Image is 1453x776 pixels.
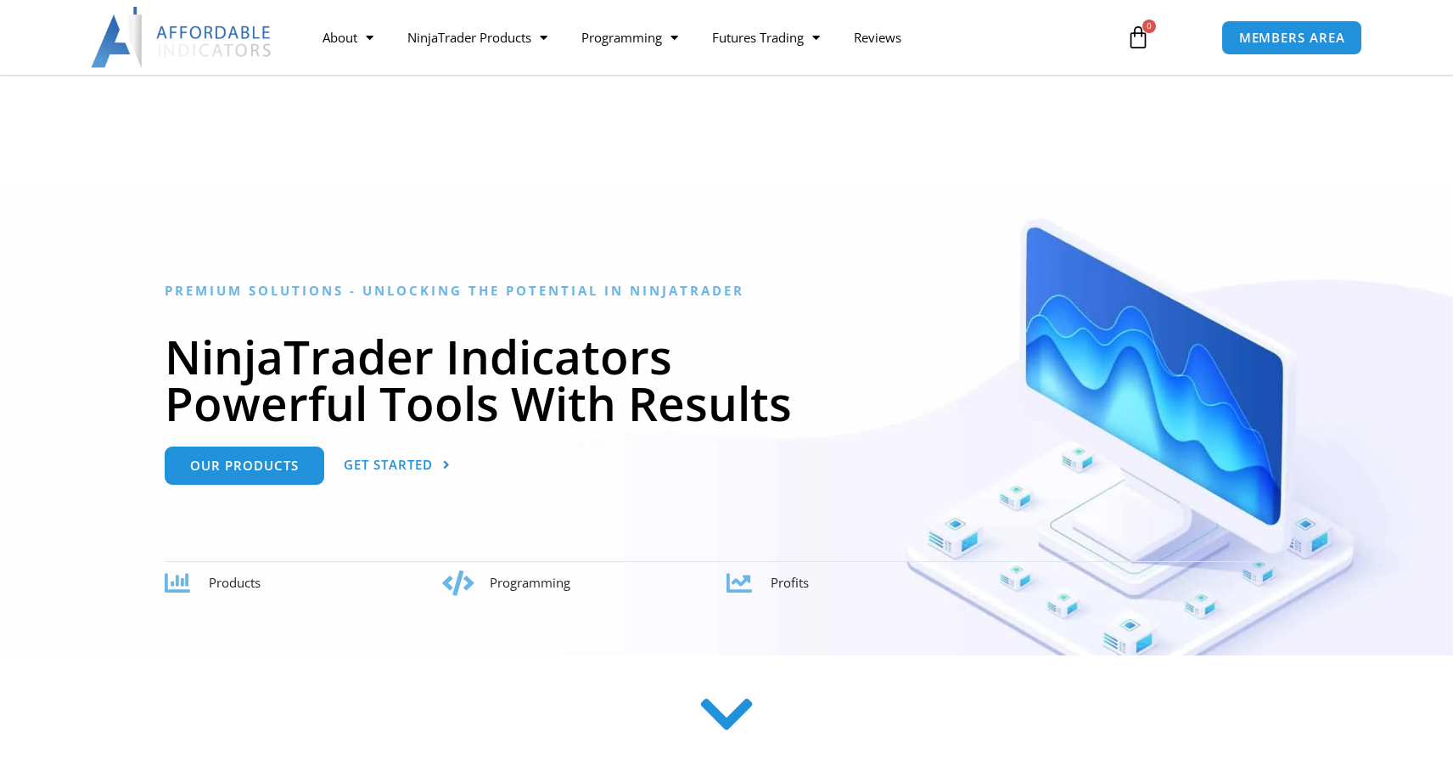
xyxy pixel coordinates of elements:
[390,18,564,57] a: NinjaTrader Products
[91,7,273,68] img: LogoAI | Affordable Indicators – NinjaTrader
[190,459,299,472] span: Our Products
[564,18,695,57] a: Programming
[837,18,918,57] a: Reviews
[1142,20,1156,33] span: 0
[1221,20,1363,55] a: MEMBERS AREA
[165,447,324,485] a: Our Products
[306,18,390,57] a: About
[344,458,433,471] span: Get Started
[344,447,451,485] a: Get Started
[165,283,1289,299] h6: Premium Solutions - Unlocking the Potential in NinjaTrader
[771,574,809,591] span: Profits
[165,333,1289,426] h1: NinjaTrader Indicators Powerful Tools With Results
[306,18,1107,57] nav: Menu
[490,574,570,591] span: Programming
[1101,13,1175,62] a: 0
[209,574,261,591] span: Products
[695,18,837,57] a: Futures Trading
[1239,31,1345,44] span: MEMBERS AREA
